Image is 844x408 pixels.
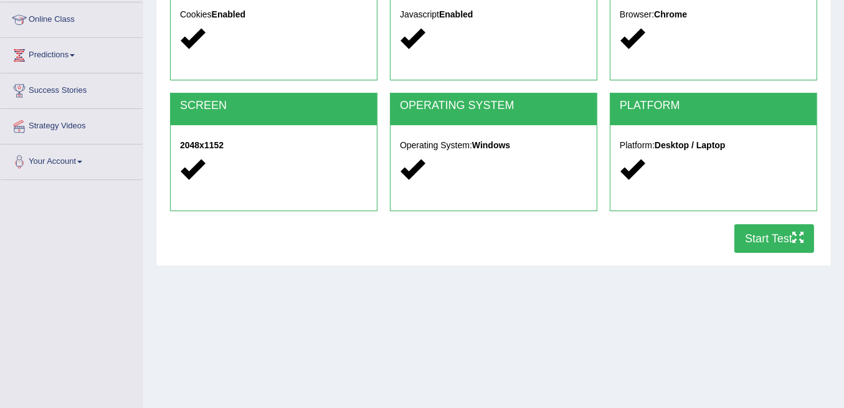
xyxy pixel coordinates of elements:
button: Start Test [734,224,814,253]
strong: Windows [472,140,510,150]
strong: Desktop / Laptop [655,140,726,150]
a: Predictions [1,38,143,69]
h5: Javascript [400,10,587,19]
h2: SCREEN [180,100,367,112]
strong: Enabled [439,9,473,19]
h2: PLATFORM [620,100,807,112]
strong: Enabled [212,9,245,19]
h5: Platform: [620,141,807,150]
strong: Chrome [654,9,687,19]
h5: Cookies [180,10,367,19]
h2: OPERATING SYSTEM [400,100,587,112]
a: Success Stories [1,74,143,105]
a: Your Account [1,145,143,176]
a: Online Class [1,2,143,34]
a: Strategy Videos [1,109,143,140]
h5: Browser: [620,10,807,19]
strong: 2048x1152 [180,140,224,150]
h5: Operating System: [400,141,587,150]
